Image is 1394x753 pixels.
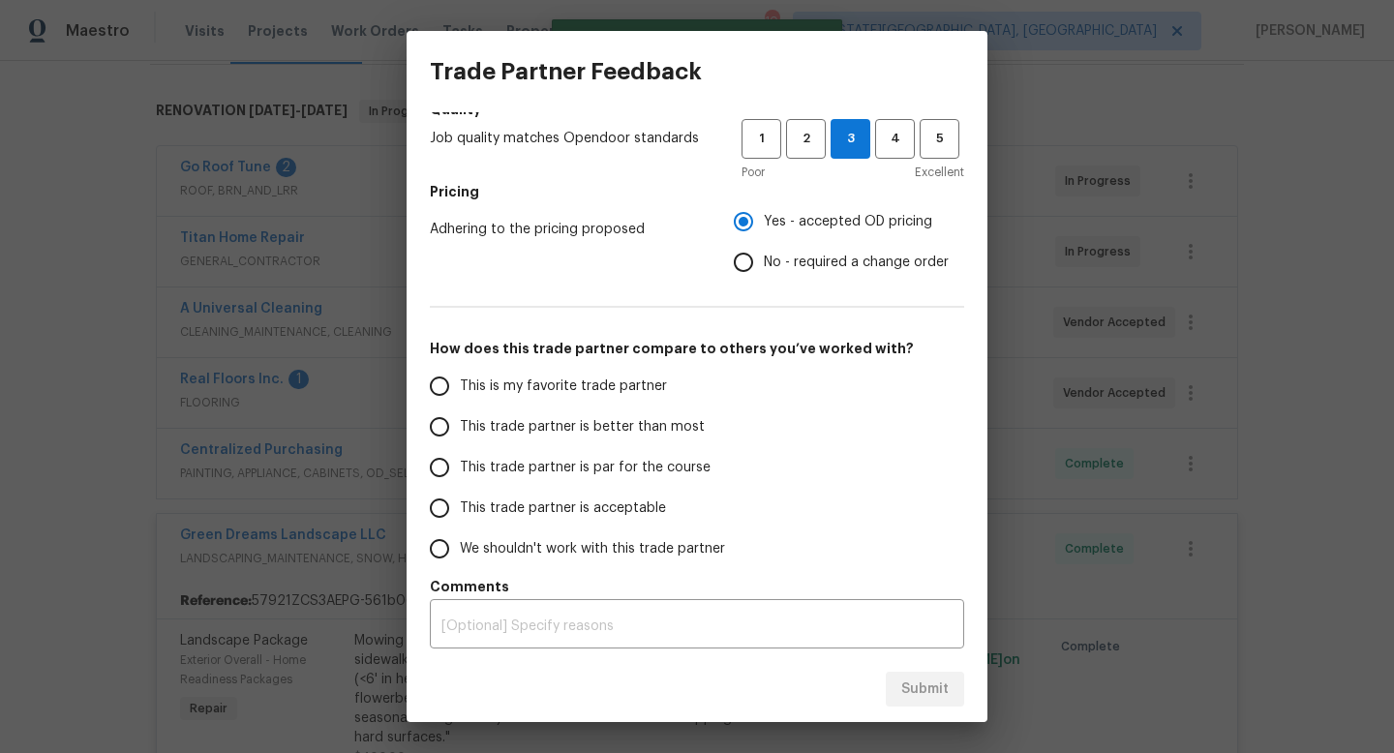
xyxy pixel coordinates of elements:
span: Adhering to the pricing proposed [430,220,703,239]
span: This trade partner is acceptable [460,498,666,519]
span: Excellent [915,163,964,182]
button: 5 [920,119,959,159]
h3: Trade Partner Feedback [430,58,702,85]
h5: How does this trade partner compare to others you’ve worked with? [430,339,964,358]
span: No - required a change order [764,253,949,273]
span: 1 [743,128,779,150]
button: 2 [786,119,826,159]
span: 2 [788,128,824,150]
span: This trade partner is better than most [460,417,705,437]
div: Pricing [734,201,964,283]
h5: Pricing [430,182,964,201]
span: Poor [742,163,765,182]
span: 4 [877,128,913,150]
span: This trade partner is par for the course [460,458,711,478]
span: 5 [922,128,957,150]
span: This is my favorite trade partner [460,376,667,397]
h5: Comments [430,577,964,596]
span: Job quality matches Opendoor standards [430,129,711,148]
button: 1 [742,119,781,159]
button: 4 [875,119,915,159]
span: Yes - accepted OD pricing [764,212,932,232]
div: How does this trade partner compare to others you’ve worked with? [430,366,964,569]
button: 3 [831,119,870,159]
span: 3 [832,128,869,150]
span: We shouldn't work with this trade partner [460,539,725,559]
